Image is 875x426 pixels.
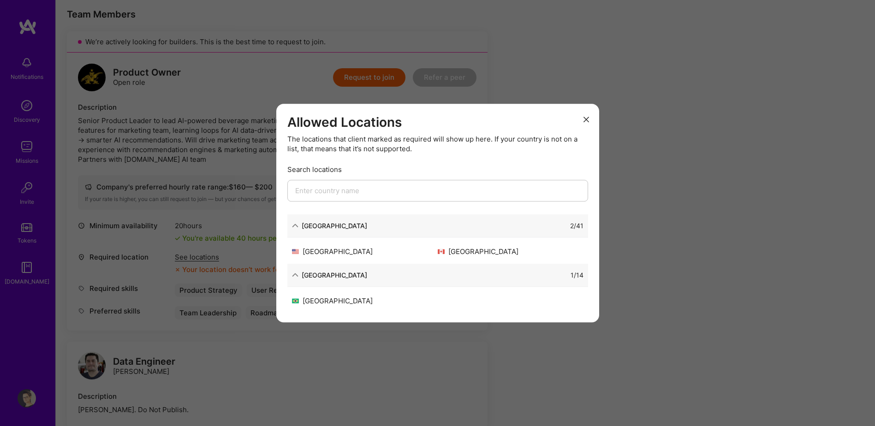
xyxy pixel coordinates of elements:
[292,296,438,306] div: [GEOGRAPHIC_DATA]
[570,221,583,231] div: 2 / 41
[292,249,299,254] img: United States
[438,249,445,254] img: Canada
[287,180,588,201] input: Enter country name
[438,247,583,256] div: [GEOGRAPHIC_DATA]
[583,117,589,122] i: icon Close
[292,298,299,303] img: Brazil
[287,165,588,174] div: Search locations
[571,270,583,280] div: 1 / 14
[292,247,438,256] div: [GEOGRAPHIC_DATA]
[276,104,599,322] div: modal
[287,115,588,130] h3: Allowed Locations
[302,270,367,280] div: [GEOGRAPHIC_DATA]
[292,272,298,278] i: icon ArrowDown
[292,222,298,229] i: icon ArrowDown
[302,221,367,231] div: [GEOGRAPHIC_DATA]
[287,134,588,154] div: The locations that client marked as required will show up here. If your country is not on a list,...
